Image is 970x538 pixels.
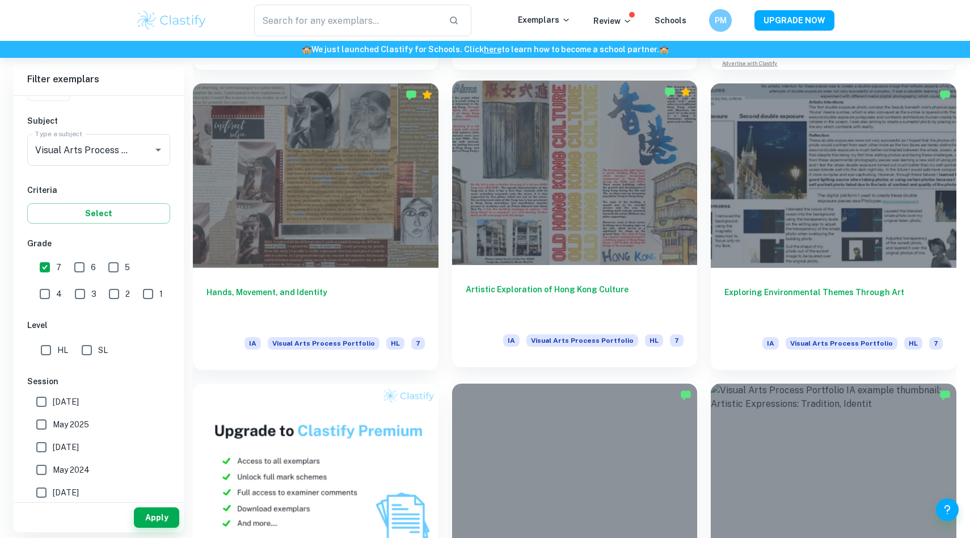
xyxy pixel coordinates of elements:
[939,389,951,401] img: Marked
[150,142,166,158] button: Open
[91,288,96,300] span: 3
[53,441,79,453] span: [DATE]
[711,83,956,369] a: Exploring Environmental Themes Through ArtIAVisual Arts Process PortfolioHL7
[722,60,777,68] a: Advertise with Clastify
[936,498,959,521] button: Help and Feedback
[125,261,130,274] span: 5
[27,319,170,331] h6: Level
[503,334,520,347] span: IA
[27,203,170,224] button: Select
[91,261,96,274] span: 6
[709,9,732,32] button: PM
[27,115,170,127] h6: Subject
[206,286,425,323] h6: Hands, Movement, and Identity
[786,337,897,350] span: Visual Arts Process Portfolio
[411,337,425,350] span: 7
[664,86,676,98] img: Marked
[53,396,79,408] span: [DATE]
[159,288,163,300] span: 1
[939,89,951,100] img: Marked
[929,337,943,350] span: 7
[302,45,311,54] span: 🏫
[98,344,108,356] span: SL
[27,184,170,196] h6: Criteria
[484,45,501,54] a: here
[136,9,208,32] img: Clastify logo
[14,64,184,95] h6: Filter exemplars
[53,464,90,476] span: May 2024
[526,334,638,347] span: Visual Arts Process Portfolio
[244,337,261,350] span: IA
[57,344,68,356] span: HL
[670,334,684,347] span: 7
[53,486,79,499] span: [DATE]
[714,14,727,27] h6: PM
[125,288,130,300] span: 2
[659,45,669,54] span: 🏫
[27,237,170,250] h6: Grade
[754,10,834,31] button: UPGRADE NOW
[518,14,571,26] p: Exemplars
[2,43,968,56] h6: We just launched Clastify for Schools. Click to learn how to become a school partner.
[645,334,663,347] span: HL
[421,89,433,100] div: Premium
[904,337,922,350] span: HL
[724,286,943,323] h6: Exploring Environmental Themes Through Art
[254,5,440,36] input: Search for any exemplars...
[762,337,779,350] span: IA
[406,89,417,100] img: Marked
[452,83,698,369] a: Artistic Exploration of Hong Kong CultureIAVisual Arts Process PortfolioHL7
[134,507,179,528] button: Apply
[680,86,691,98] div: Premium
[466,283,684,321] h6: Artistic Exploration of Hong Kong Culture
[27,375,170,388] h6: Session
[593,15,632,27] p: Review
[386,337,404,350] span: HL
[56,288,62,300] span: 4
[680,389,691,401] img: Marked
[53,418,89,431] span: May 2025
[56,261,61,274] span: 7
[268,337,379,350] span: Visual Arts Process Portfolio
[655,16,686,25] a: Schools
[35,129,82,138] label: Type a subject
[193,83,438,369] a: Hands, Movement, and IdentityIAVisual Arts Process PortfolioHL7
